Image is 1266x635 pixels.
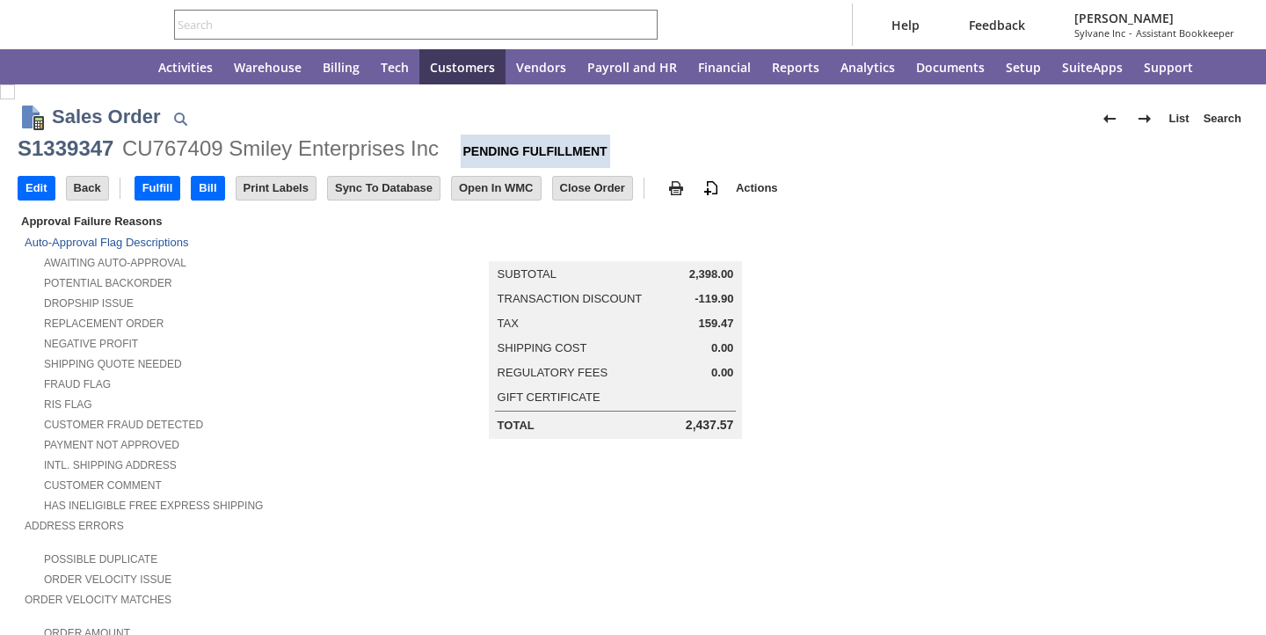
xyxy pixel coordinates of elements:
a: Auto-Approval Flag Descriptions [25,236,188,249]
input: Back [67,177,108,200]
span: Billing [323,59,360,76]
span: Activities [158,59,213,76]
a: Customer Fraud Detected [44,419,203,431]
span: Help [891,17,920,33]
img: print.svg [666,178,687,199]
a: Home [105,49,148,84]
img: Quick Find [170,108,191,129]
a: Transaction Discount [498,292,643,305]
a: Payment not approved [44,439,179,451]
img: Previous [1099,108,1120,129]
a: Potential Backorder [44,277,172,289]
img: Next [1134,108,1155,129]
svg: Home [116,56,137,77]
span: -119.90 [695,292,733,306]
svg: Recent Records [32,56,53,77]
span: Vendors [516,59,566,76]
a: Total [498,419,535,432]
span: Financial [698,59,751,76]
span: Tech [381,59,409,76]
a: Warehouse [223,49,312,84]
a: Address Errors [25,520,124,532]
span: Assistant Bookkeeper [1136,26,1234,40]
a: Reports [761,49,830,84]
span: 2,437.57 [686,418,734,433]
span: Payroll and HR [587,59,677,76]
span: Documents [916,59,985,76]
input: Fulfill [135,177,180,200]
a: Vendors [506,49,577,84]
a: Tech [370,49,419,84]
a: Financial [688,49,761,84]
span: [PERSON_NAME] [1074,10,1234,26]
a: Actions [729,181,785,194]
span: Customers [430,59,495,76]
a: Replacement Order [44,317,164,330]
svg: Shortcuts [74,56,95,77]
a: Customers [419,49,506,84]
a: Shipping Cost [498,341,587,354]
a: Possible Duplicate [44,553,157,566]
a: Setup [995,49,1051,84]
img: add-record.svg [701,178,722,199]
a: Shipping Quote Needed [44,358,182,370]
a: RIS flag [44,398,92,411]
input: Edit [18,177,55,200]
input: Search [175,14,633,35]
a: Tax [498,317,519,330]
svg: Search [633,14,654,35]
input: Sync To Database [328,177,440,200]
a: Activities [148,49,223,84]
div: Shortcuts [63,49,105,84]
a: Subtotal [498,267,557,281]
a: Payroll and HR [577,49,688,84]
a: Negative Profit [44,338,138,350]
span: Sylvane Inc [1074,26,1125,40]
input: Print Labels [236,177,316,200]
a: Regulatory Fees [498,366,608,379]
a: Gift Certificate [498,390,600,404]
a: Fraud Flag [44,378,111,390]
span: 0.00 [711,366,733,380]
span: Warehouse [234,59,302,76]
a: Intl. Shipping Address [44,459,177,471]
div: Pending Fulfillment [461,135,610,168]
a: Order Velocity Issue [44,573,171,586]
span: 2,398.00 [689,267,734,281]
span: 159.47 [699,317,734,331]
div: S1339347 [18,135,113,163]
input: Bill [192,177,223,200]
span: Feedback [969,17,1025,33]
span: Reports [772,59,819,76]
span: Setup [1006,59,1041,76]
span: Analytics [840,59,895,76]
span: - [1129,26,1132,40]
span: SuiteApps [1062,59,1123,76]
a: SuiteApps [1051,49,1133,84]
a: Documents [906,49,995,84]
a: Awaiting Auto-Approval [44,257,186,269]
span: Support [1144,59,1193,76]
a: Search [1197,105,1248,133]
a: Analytics [830,49,906,84]
a: Has Ineligible Free Express Shipping [44,500,263,512]
input: Open In WMC [452,177,541,200]
caption: Summary [489,233,743,261]
div: Approval Failure Reasons [18,211,421,231]
a: Customer Comment [44,479,162,492]
a: Support [1133,49,1204,84]
a: Billing [312,49,370,84]
h1: Sales Order [52,102,161,131]
a: Recent Records [21,49,63,84]
a: List [1162,105,1197,133]
input: Close Order [553,177,632,200]
span: 0.00 [711,341,733,355]
a: Order Velocity Matches [25,594,171,606]
div: CU767409 Smiley Enterprises Inc [122,135,439,163]
a: Dropship Issue [44,297,134,310]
